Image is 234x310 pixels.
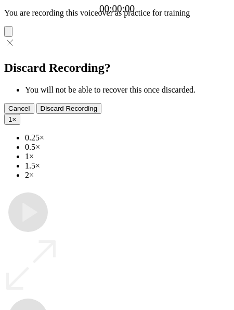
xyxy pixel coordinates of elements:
li: 2× [25,171,230,180]
p: You are recording this voiceover as practice for training [4,8,230,18]
li: You will not be able to recover this once discarded. [25,85,230,95]
button: Discard Recording [36,103,102,114]
h2: Discard Recording? [4,61,230,75]
li: 0.5× [25,143,230,152]
li: 0.25× [25,133,230,143]
li: 1.5× [25,161,230,171]
li: 1× [25,152,230,161]
button: Cancel [4,103,34,114]
span: 1 [8,115,12,123]
button: 1× [4,114,20,125]
a: 00:00:00 [99,3,135,15]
